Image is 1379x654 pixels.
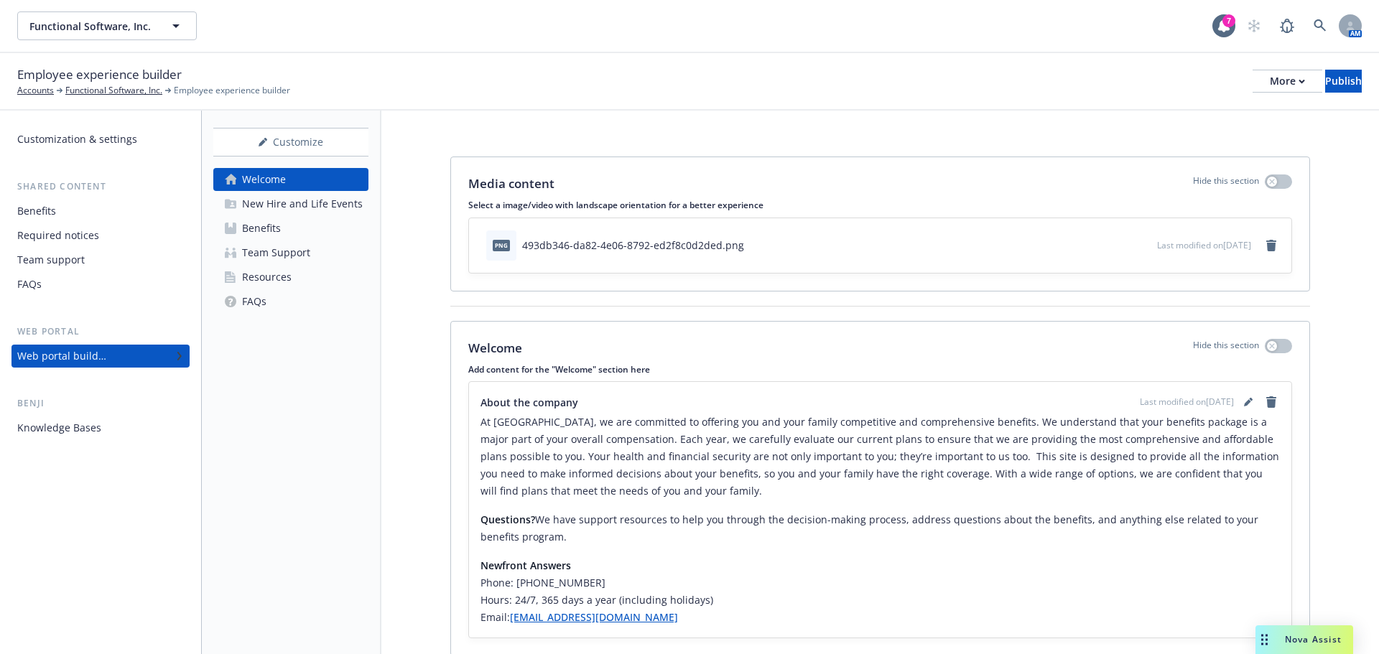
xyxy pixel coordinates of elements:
div: Drag to move [1255,625,1273,654]
h6: Hours: 24/7, 365 days a year (including holidays)​ [480,592,1280,609]
a: Start snowing [1240,11,1268,40]
div: Customize [213,129,368,156]
div: Shared content [11,179,190,194]
a: Benefits [11,200,190,223]
div: Web portal [11,324,190,339]
a: remove [1263,393,1280,411]
a: FAQs [11,273,190,296]
span: Employee experience builder [17,65,182,84]
div: FAQs [242,290,266,313]
div: Benefits [242,217,281,240]
a: editPencil [1240,393,1257,411]
span: Last modified on [DATE] [1140,396,1234,408]
div: 7 [1222,14,1235,27]
a: Report a Bug [1273,11,1301,40]
p: We have support resources to help you through the decision-making process, address questions abou... [480,511,1280,546]
p: Add content for the "Welcome" section here [468,363,1292,375]
a: Benefits [213,217,368,240]
p: Hide this section [1193,339,1259,358]
span: About the company [480,395,578,410]
a: Customization & settings [11,128,190,151]
div: Customization & settings [17,128,137,151]
p: Hide this section [1193,174,1259,193]
span: Functional Software, Inc. [29,19,154,34]
button: Customize [213,128,368,157]
button: Nova Assist [1255,625,1353,654]
p: At [GEOGRAPHIC_DATA], we are committed to offering you and your family competitive and comprehens... [480,414,1280,500]
div: 493db346-da82-4e06-8792-ed2f8c0d2ded.png [522,238,744,253]
div: Benefits [17,200,56,223]
button: Publish [1325,70,1362,93]
a: Knowledge Bases [11,416,190,439]
a: New Hire and Life Events [213,192,368,215]
strong: Newfront Answers [480,559,571,572]
span: Employee experience builder [174,84,290,97]
div: Required notices [17,224,99,247]
a: Search [1306,11,1334,40]
h6: Email: [480,609,1280,626]
a: Resources [213,266,368,289]
p: Welcome [468,339,522,358]
a: Team Support [213,241,368,264]
div: Benji [11,396,190,411]
p: Select a image/video with landscape orientation for a better experience [468,199,1292,211]
a: Accounts [17,84,54,97]
div: Web portal builder [17,345,106,368]
a: FAQs [213,290,368,313]
a: [EMAIL_ADDRESS][DOMAIN_NAME] [510,610,678,624]
span: Last modified on [DATE] [1157,239,1251,251]
button: preview file [1138,238,1151,253]
div: New Hire and Life Events [242,192,363,215]
button: download file [1115,238,1127,253]
button: Functional Software, Inc. [17,11,197,40]
div: Team support [17,248,85,271]
p: Media content [468,174,554,193]
div: More [1270,70,1305,92]
div: Resources [242,266,292,289]
div: Welcome [242,168,286,191]
div: FAQs [17,273,42,296]
span: png [493,240,510,251]
div: Publish [1325,70,1362,92]
a: Web portal builder [11,345,190,368]
a: Functional Software, Inc. [65,84,162,97]
h6: Phone: [PHONE_NUMBER] [480,574,1280,592]
a: Team support [11,248,190,271]
a: Required notices [11,224,190,247]
div: Knowledge Bases [17,416,101,439]
a: Welcome [213,168,368,191]
a: remove [1263,237,1280,254]
button: More [1253,70,1322,93]
strong: Questions? [480,513,535,526]
div: Team Support [242,241,310,264]
span: Nova Assist [1285,633,1342,645]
